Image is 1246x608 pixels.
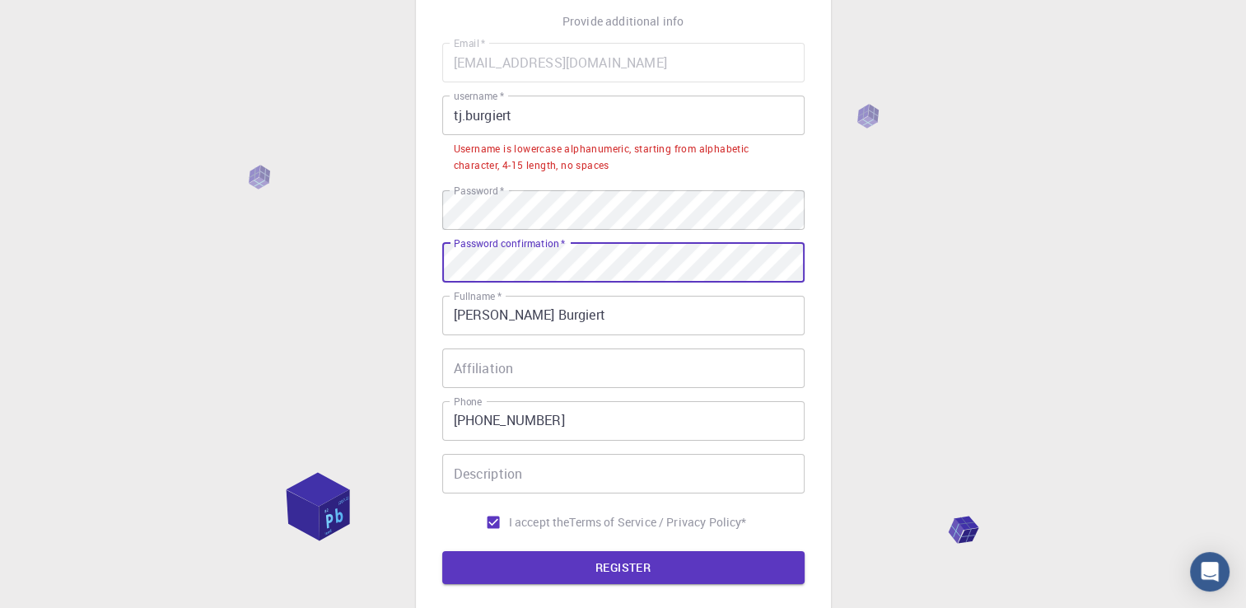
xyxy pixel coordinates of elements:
[454,289,502,303] label: Fullname
[442,551,805,584] button: REGISTER
[454,141,793,174] div: Username is lowercase alphanumeric, starting from alphabetic character, 4-15 length, no spaces
[1190,552,1230,592] div: Open Intercom Messenger
[569,514,746,531] a: Terms of Service / Privacy Policy*
[509,514,570,531] span: I accept the
[569,514,746,531] p: Terms of Service / Privacy Policy *
[454,36,485,50] label: Email
[454,184,504,198] label: Password
[454,236,565,250] label: Password confirmation
[454,89,504,103] label: username
[454,395,482,409] label: Phone
[562,13,684,30] p: Provide additional info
